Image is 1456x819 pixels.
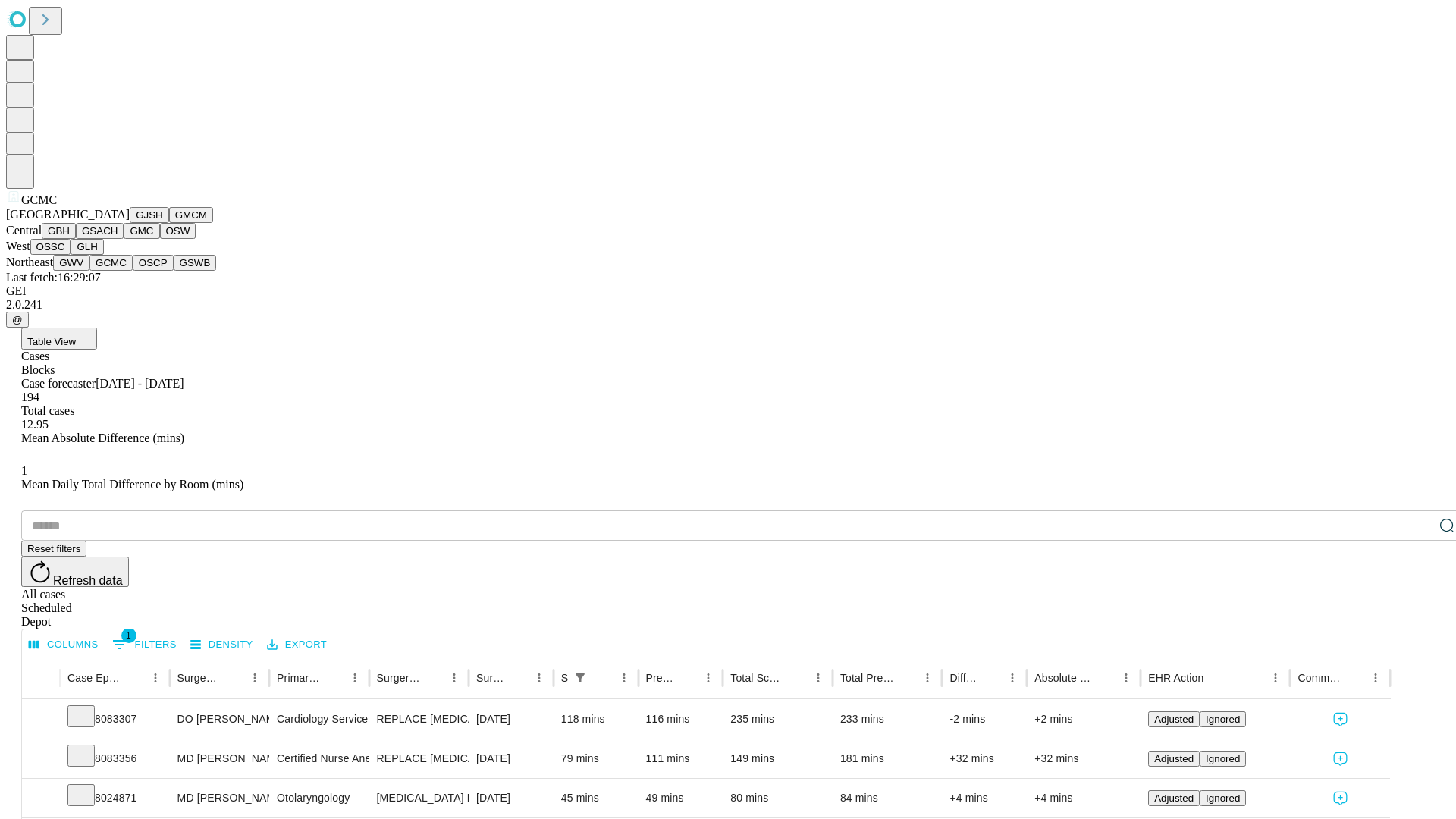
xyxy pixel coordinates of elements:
div: MD [PERSON_NAME] Iii [PERSON_NAME] [177,779,262,817]
div: Cardiology Service [277,700,361,739]
span: [DATE] - [DATE] [96,377,184,390]
button: Menu [613,667,635,689]
div: 118 mins [561,700,631,739]
span: Total cases [21,404,74,417]
div: Absolute Difference [1034,672,1093,684]
div: 79 mins [561,739,631,778]
div: [DATE] [476,700,546,739]
div: [DATE] [476,739,546,778]
button: Density [187,633,257,657]
button: Export [263,633,331,657]
div: 8083307 [67,700,162,739]
span: Adjusted [1154,792,1194,804]
button: OSCP [133,255,174,271]
div: GEI [6,284,1450,298]
button: Sort [422,667,444,689]
span: GCMC [21,193,57,206]
span: Last fetch: 16:29:07 [6,271,101,284]
button: GSACH [76,223,124,239]
div: DO [PERSON_NAME] A Do [177,700,262,739]
button: Sort [124,667,145,689]
span: 194 [21,391,39,403]
div: Surgeon Name [177,672,221,684]
div: Surgery Name [377,672,421,684]
div: +2 mins [1034,700,1133,739]
div: [MEDICAL_DATA] PRIMARY UNDER AGE [DEMOGRAPHIC_DATA] [377,779,461,817]
div: 80 mins [730,779,825,817]
button: GMC [124,223,159,239]
div: +4 mins [1034,779,1133,817]
button: Reset filters [21,541,86,557]
div: Total Predicted Duration [840,672,895,684]
button: Menu [344,667,366,689]
span: Mean Absolute Difference (mins) [21,431,184,444]
span: Case forecaster [21,377,96,390]
span: 12.95 [21,418,49,431]
div: 111 mins [646,739,716,778]
button: Sort [1094,667,1116,689]
div: Primary Service [277,672,321,684]
span: Adjusted [1154,753,1194,764]
div: 1 active filter [570,667,591,689]
div: 149 mins [730,739,825,778]
button: Menu [529,667,550,689]
span: @ [12,314,23,325]
button: Adjusted [1148,790,1200,806]
button: Menu [145,667,166,689]
button: GWV [53,255,89,271]
span: West [6,240,30,253]
div: Comments [1298,672,1341,684]
button: Adjusted [1148,711,1200,727]
span: 1 [21,464,27,477]
button: Menu [244,667,265,689]
span: Refresh data [53,574,123,587]
div: Surgery Date [476,672,506,684]
button: GJSH [130,207,169,223]
button: Menu [1116,667,1137,689]
button: Ignored [1200,711,1246,727]
div: 8083356 [67,739,162,778]
button: Select columns [25,633,102,657]
button: Menu [917,667,938,689]
button: Ignored [1200,790,1246,806]
div: 49 mins [646,779,716,817]
div: 235 mins [730,700,825,739]
div: 45 mins [561,779,631,817]
button: Adjusted [1148,751,1200,767]
button: Sort [676,667,698,689]
span: Northeast [6,256,53,268]
div: 233 mins [840,700,935,739]
span: Central [6,224,42,237]
span: Mean Daily Total Difference by Room (mins) [21,478,243,491]
button: OSSC [30,239,71,255]
button: Menu [1265,667,1286,689]
span: 1 [121,628,136,643]
div: Otolaryngology [277,779,361,817]
button: Show filters [570,667,591,689]
div: +4 mins [949,779,1019,817]
button: Refresh data [21,557,129,587]
div: REPLACE [MEDICAL_DATA], PERCUTANEOUS FEMORAL [377,700,461,739]
div: 181 mins [840,739,935,778]
button: Expand [30,707,52,733]
span: Adjusted [1154,714,1194,725]
div: REPLACE [MEDICAL_DATA], PERCUTANEOUS FEMORAL [377,739,461,778]
button: Menu [1002,667,1023,689]
button: Sort [592,667,613,689]
div: 2.0.241 [6,298,1450,312]
button: Menu [698,667,719,689]
button: Sort [981,667,1002,689]
button: GSWB [174,255,217,271]
button: GLH [71,239,103,255]
span: Table View [27,336,76,347]
button: Sort [896,667,917,689]
button: Sort [223,667,244,689]
div: 8024871 [67,779,162,817]
div: MD [PERSON_NAME] [177,739,262,778]
button: GMCM [169,207,213,223]
div: 84 mins [840,779,935,817]
button: Table View [21,328,97,350]
div: 116 mins [646,700,716,739]
button: Sort [1344,667,1365,689]
div: -2 mins [949,700,1019,739]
